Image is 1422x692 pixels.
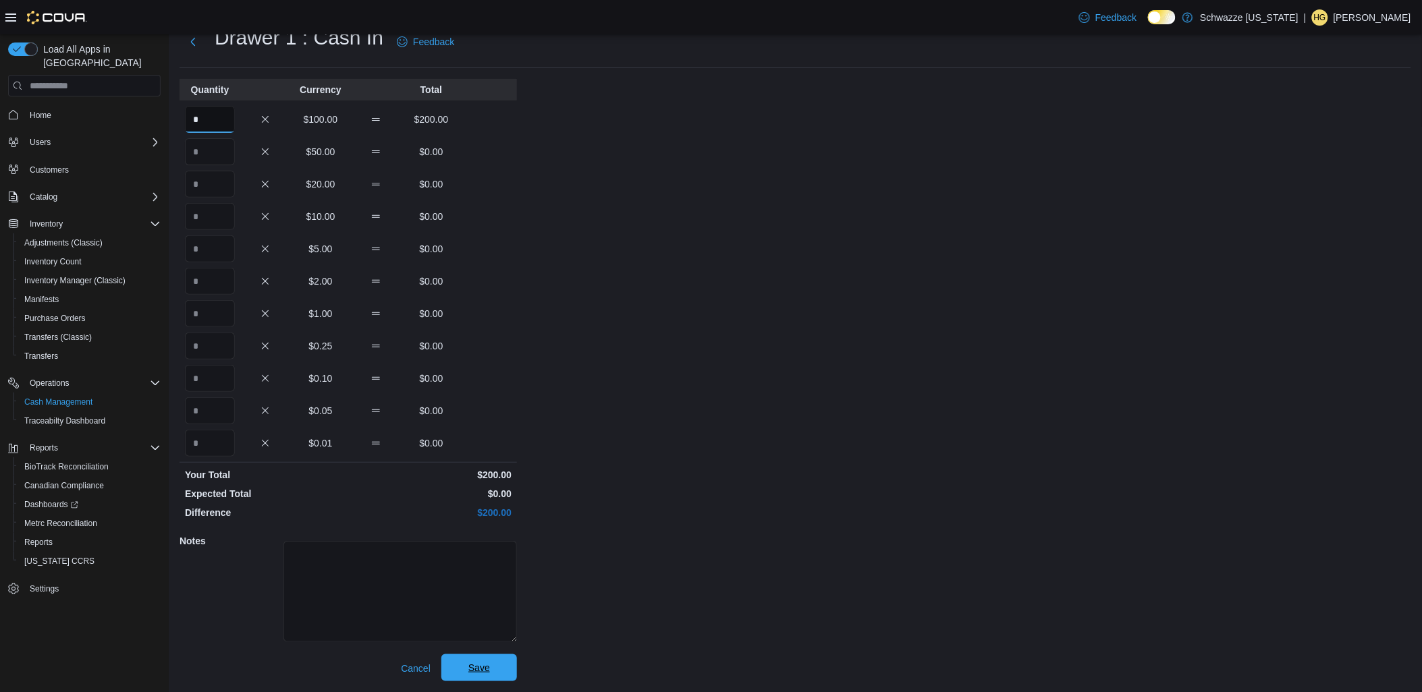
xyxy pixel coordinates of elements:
[19,459,114,475] a: BioTrack Reconciliation
[24,415,105,426] span: Traceabilty Dashboard
[185,138,235,165] input: Quantity
[296,372,346,385] p: $0.10
[215,24,383,51] h1: Drawer 1 : Cash In
[3,105,166,124] button: Home
[351,468,512,482] p: $200.00
[185,268,235,295] input: Quantity
[185,333,235,359] input: Quantity
[24,581,64,597] a: Settings
[19,394,98,410] a: Cash Management
[406,404,456,417] p: $0.00
[3,374,166,393] button: Operations
[19,254,87,270] a: Inventory Count
[30,192,57,202] span: Catalog
[185,203,235,230] input: Quantity
[185,300,235,327] input: Quantity
[19,394,161,410] span: Cash Management
[24,537,53,548] span: Reports
[13,271,166,290] button: Inventory Manager (Classic)
[19,553,100,569] a: [US_STATE] CCRS
[441,654,517,681] button: Save
[19,329,161,345] span: Transfers (Classic)
[24,216,68,232] button: Inventory
[180,28,207,55] button: Next
[406,275,456,288] p: $0.00
[24,134,161,150] span: Users
[24,556,94,567] span: [US_STATE] CCRS
[406,145,456,158] p: $0.00
[24,106,161,123] span: Home
[19,515,161,531] span: Metrc Reconciliation
[185,235,235,262] input: Quantity
[19,310,91,326] a: Purchase Orders
[30,442,58,453] span: Reports
[24,162,74,178] a: Customers
[30,137,51,148] span: Users
[13,328,166,347] button: Transfers (Classic)
[24,351,58,362] span: Transfers
[296,83,346,96] p: Currency
[19,413,111,429] a: Traceabilty Dashboard
[296,242,346,256] p: $5.00
[19,413,161,429] span: Traceabilty Dashboard
[185,487,346,500] p: Expected Total
[19,272,161,289] span: Inventory Manager (Classic)
[24,237,103,248] span: Adjustments (Classic)
[406,339,456,353] p: $0.00
[180,527,281,554] h5: Notes
[296,177,346,191] p: $20.00
[468,661,490,674] span: Save
[3,160,166,179] button: Customers
[24,294,59,305] span: Manifests
[1304,9,1307,26] p: |
[3,214,166,233] button: Inventory
[13,347,166,366] button: Transfers
[13,252,166,271] button: Inventory Count
[19,496,161,513] span: Dashboards
[24,313,86,324] span: Purchase Orders
[24,161,161,178] span: Customers
[19,534,58,550] a: Reports
[296,210,346,223] p: $10.00
[30,110,51,121] span: Home
[24,461,109,472] span: BioTrack Reconciliation
[24,275,126,286] span: Inventory Manager (Classic)
[19,496,84,513] a: Dashboards
[296,113,346,126] p: $100.00
[406,177,456,191] p: $0.00
[19,329,97,345] a: Transfers (Classic)
[13,290,166,309] button: Manifests
[19,272,131,289] a: Inventory Manager (Classic)
[406,113,456,126] p: $200.00
[30,583,59,594] span: Settings
[13,514,166,533] button: Metrc Reconciliation
[19,254,161,270] span: Inventory Count
[24,375,161,391] span: Operations
[413,35,454,49] span: Feedback
[185,171,235,198] input: Quantity
[3,188,166,206] button: Catalog
[19,291,64,308] a: Manifests
[1334,9,1411,26] p: [PERSON_NAME]
[13,552,166,571] button: [US_STATE] CCRS
[395,655,436,682] button: Cancel
[30,165,69,175] span: Customers
[3,438,166,457] button: Reports
[24,397,92,407] span: Cash Management
[3,133,166,152] button: Users
[296,436,346,450] p: $0.01
[1314,9,1326,26] span: HG
[13,495,166,514] a: Dashboards
[296,404,346,417] p: $0.05
[24,107,57,123] a: Home
[185,106,235,133] input: Quantity
[13,309,166,328] button: Purchase Orders
[19,348,161,364] span: Transfers
[13,393,166,411] button: Cash Management
[185,83,235,96] p: Quantity
[1148,10,1176,24] input: Dark Mode
[3,579,166,598] button: Settings
[19,291,161,308] span: Manifests
[406,372,456,385] p: $0.00
[296,307,346,320] p: $1.00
